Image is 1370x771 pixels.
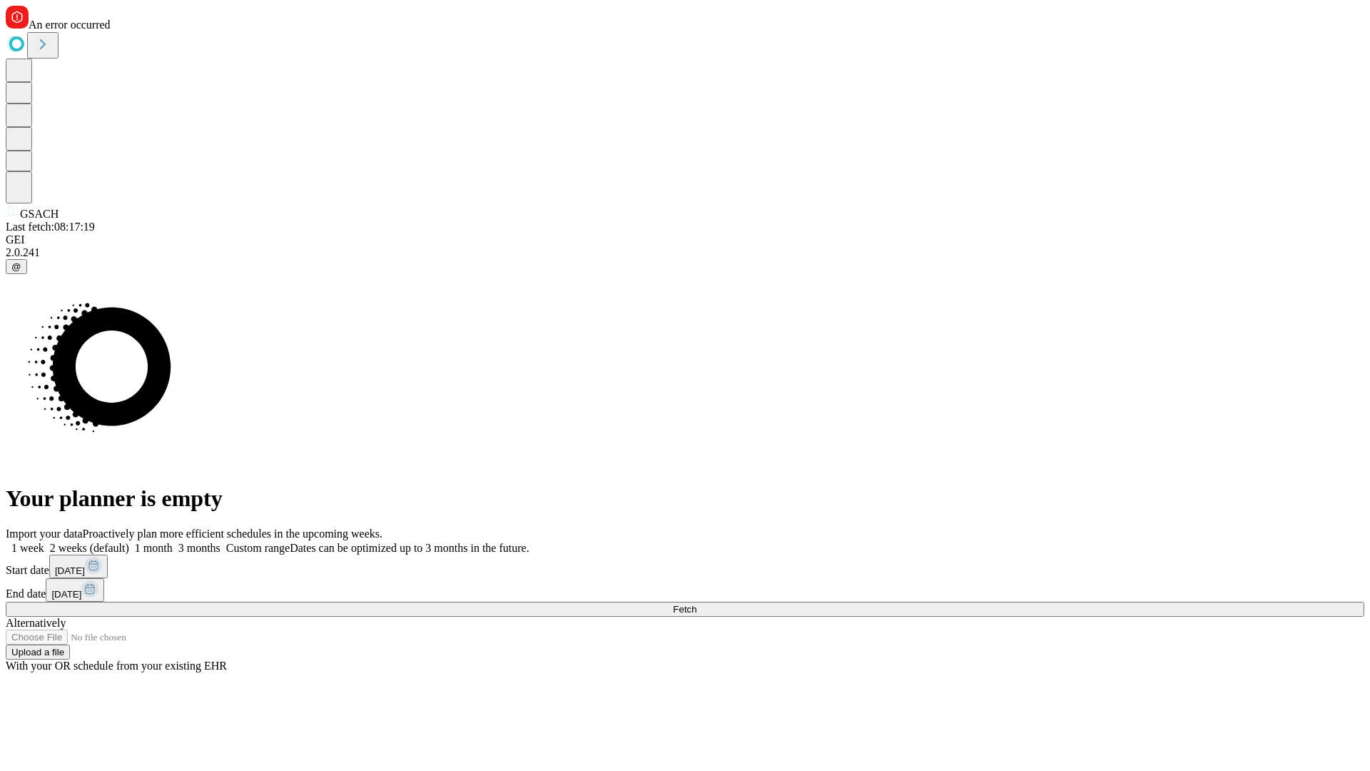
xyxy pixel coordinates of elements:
span: Import your data [6,528,83,540]
h1: Your planner is empty [6,485,1364,512]
button: Fetch [6,602,1364,617]
span: 1 month [135,542,173,554]
div: 2.0.241 [6,246,1364,259]
span: 3 months [178,542,220,554]
span: Last fetch: 08:17:19 [6,221,95,233]
button: [DATE] [49,555,108,578]
span: @ [11,261,21,272]
div: End date [6,578,1364,602]
span: 2 weeks (default) [50,542,129,554]
div: GEI [6,233,1364,246]
span: 1 week [11,542,44,554]
span: [DATE] [51,589,81,600]
span: Proactively plan more efficient schedules in the upcoming weeks. [83,528,382,540]
button: Upload a file [6,645,70,660]
span: Dates can be optimized up to 3 months in the future. [290,542,529,554]
button: @ [6,259,27,274]
span: Fetch [673,604,696,615]
span: With your OR schedule from your existing EHR [6,660,227,672]
span: An error occurred [29,19,111,31]
div: Start date [6,555,1364,578]
span: Custom range [226,542,290,554]
button: [DATE] [46,578,104,602]
span: [DATE] [55,565,85,576]
span: GSACH [20,208,59,220]
span: Alternatively [6,617,66,629]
